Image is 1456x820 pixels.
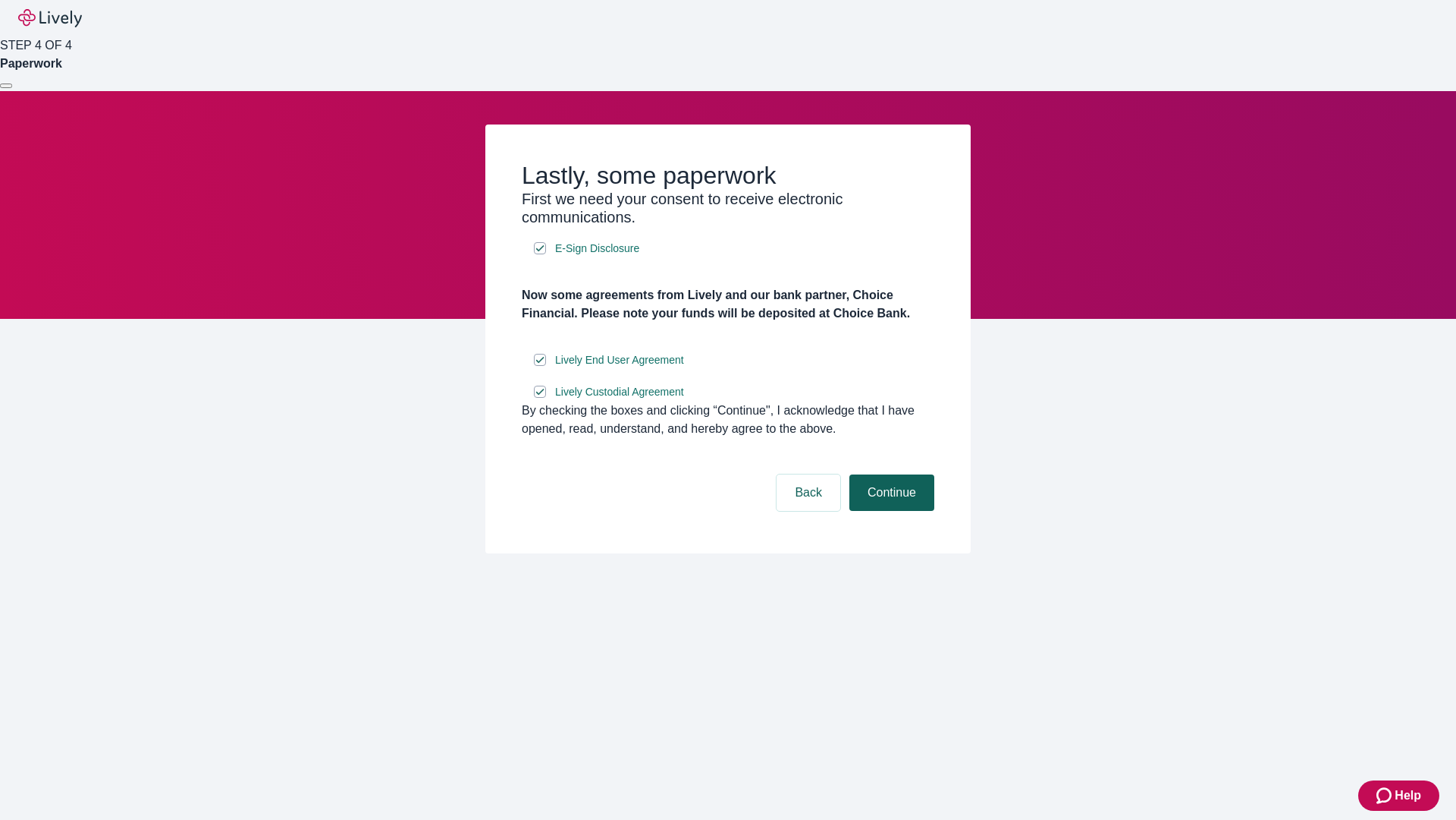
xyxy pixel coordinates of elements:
button: Zendesk support iconHelp [1358,781,1439,811]
span: E-Sign Disclosure [555,241,639,257]
div: By checking the boxes and clicking “Continue", I acknowledge that I have opened, read, understand... [522,402,934,438]
a: e-sign disclosure document [552,351,687,370]
a: e-sign disclosure document [552,383,687,402]
h2: Lastly, some paperwork [522,161,934,190]
span: Help [1395,787,1421,805]
h4: Now some agreements from Lively and our bank partner, Choice Financial. Please note your funds wi... [522,286,934,323]
span: Lively End User Agreement [555,352,684,368]
svg: Zendesk support icon [1376,787,1395,805]
button: Back [777,475,840,511]
h3: First we need your consent to receive electronic communications. [522,190,934,226]
img: Lively [18,9,82,27]
button: Continue [849,475,934,511]
a: e-sign disclosure document [552,239,642,258]
span: Lively Custodial Agreement [555,384,684,400]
